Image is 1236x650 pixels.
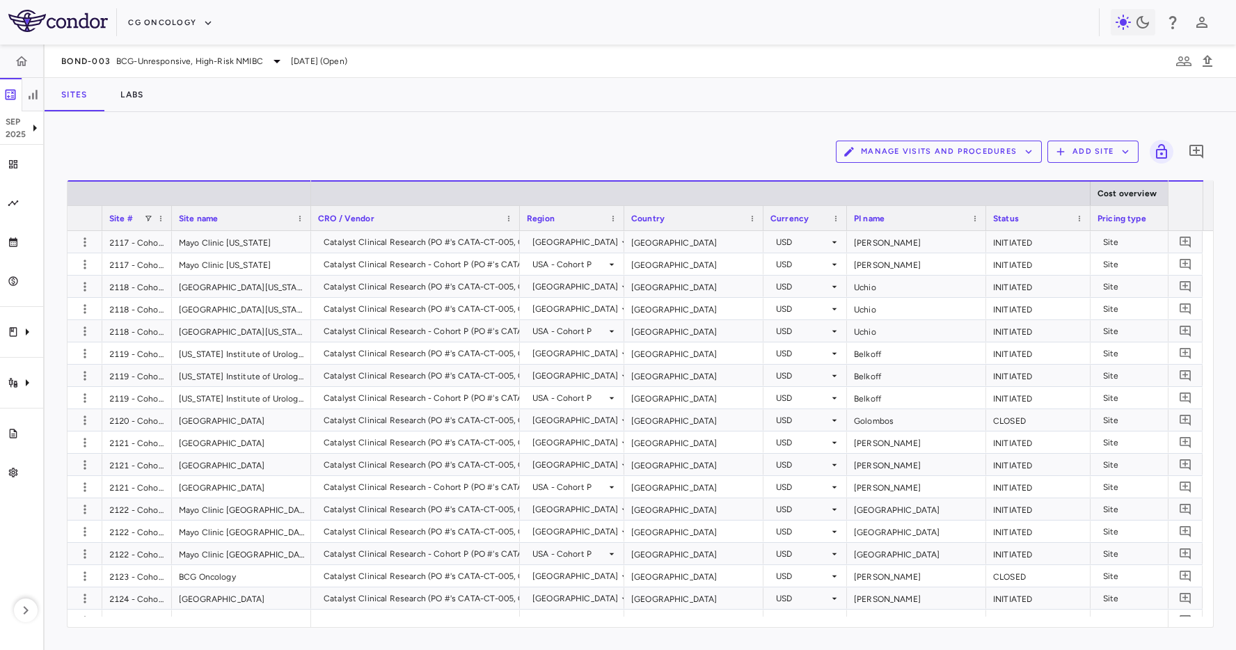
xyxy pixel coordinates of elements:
[1098,214,1146,223] span: Pricing type
[172,431,311,453] div: [GEOGRAPHIC_DATA]
[1179,369,1192,382] svg: Add comment
[172,298,311,319] div: [GEOGRAPHIC_DATA][US_STATE] (UCIMC)
[776,298,829,320] div: USD
[847,431,986,453] div: [PERSON_NAME]
[624,276,763,297] div: [GEOGRAPHIC_DATA]
[1176,611,1195,630] button: Add comment
[1176,544,1195,563] button: Add comment
[172,387,311,409] div: [US_STATE] Institute of Urology, PLLC
[624,521,763,542] div: [GEOGRAPHIC_DATA]
[1179,257,1192,271] svg: Add comment
[102,454,172,475] div: 2121 - Cohort C
[986,365,1091,386] div: INITIATED
[1176,500,1195,518] button: Add comment
[854,214,885,223] span: PI name
[986,610,1091,631] div: INITIATED
[624,409,763,431] div: [GEOGRAPHIC_DATA]
[1176,589,1195,608] button: Add comment
[1179,547,1192,560] svg: Add comment
[324,431,640,454] div: Catalyst Clinical Research (PO #'s CATA-CT-005, CATA-CT-004, CATA-CT-005a)
[776,342,829,365] div: USD
[172,342,311,364] div: [US_STATE] Institute of Urology, PLLC
[532,521,619,543] div: [GEOGRAPHIC_DATA]
[1176,411,1195,429] button: Add comment
[1179,302,1192,315] svg: Add comment
[102,253,172,275] div: 2117 - Cohort P
[532,543,606,565] div: USA - Cohort P
[1176,522,1195,541] button: Add comment
[102,409,172,431] div: 2120 - Cohort C
[631,214,665,223] span: Country
[776,476,829,498] div: USD
[624,298,763,319] div: [GEOGRAPHIC_DATA]
[776,409,829,431] div: USD
[324,521,640,543] div: Catalyst Clinical Research (PO #'s CATA-CT-005, CATA-CT-004, CATA-CT-005a)
[324,454,640,476] div: Catalyst Clinical Research (PO #'s CATA-CT-005, CATA-CT-004, CATA-CT-005a)
[172,365,311,386] div: [US_STATE] Institute of Urology, PLLC
[102,543,172,564] div: 2122 - Cohort P
[102,365,172,386] div: 2119 - Cohort C
[1179,347,1192,360] svg: Add comment
[45,78,104,111] button: Sites
[1179,413,1192,427] svg: Add comment
[847,454,986,475] div: [PERSON_NAME]
[172,276,311,297] div: [GEOGRAPHIC_DATA][US_STATE] (UCIMC)
[986,454,1091,475] div: INITIATED
[847,521,986,542] div: [GEOGRAPHIC_DATA]
[776,454,829,476] div: USD
[776,253,829,276] div: USD
[1103,365,1177,387] div: Site
[847,231,986,253] div: [PERSON_NAME]
[624,476,763,498] div: [GEOGRAPHIC_DATA]
[1103,454,1177,476] div: Site
[102,342,172,364] div: 2119 - Cohort C
[1179,235,1192,248] svg: Add comment
[847,342,986,364] div: Belkoff
[532,454,619,476] div: [GEOGRAPHIC_DATA]
[1103,298,1177,320] div: Site
[986,409,1091,431] div: CLOSED
[1103,565,1177,587] div: Site
[847,276,986,297] div: Uchio
[847,498,986,520] div: [GEOGRAPHIC_DATA]
[1176,455,1195,474] button: Add comment
[324,276,640,298] div: Catalyst Clinical Research (PO #'s CATA-CT-005, CATA-CT-004, CATA-CT-005a)
[836,141,1042,163] button: Manage Visits and Procedures
[1176,299,1195,318] button: Add comment
[324,365,640,387] div: Catalyst Clinical Research (PO #'s CATA-CT-005, CATA-CT-004, CATA-CT-005a)
[986,587,1091,609] div: INITIATED
[1103,320,1177,342] div: Site
[847,253,986,275] div: [PERSON_NAME]
[1103,498,1177,521] div: Site
[986,521,1091,542] div: INITIATED
[776,565,829,587] div: USD
[109,214,133,223] span: Site #
[104,78,160,111] button: Labs
[102,320,172,342] div: 2118 - Cohort P
[986,387,1091,409] div: INITIATED
[532,276,619,298] div: [GEOGRAPHIC_DATA]
[527,214,555,223] span: Region
[324,298,640,320] div: Catalyst Clinical Research (PO #'s CATA-CT-005, CATA-CT-004, CATA-CT-005a)
[532,409,619,431] div: [GEOGRAPHIC_DATA]
[1103,276,1177,298] div: Site
[324,231,640,253] div: Catalyst Clinical Research (PO #'s CATA-CT-005, CATA-CT-004, CATA-CT-005a)
[532,320,606,342] div: USA - Cohort P
[1176,322,1195,340] button: Add comment
[532,298,619,320] div: [GEOGRAPHIC_DATA]
[172,543,311,564] div: Mayo Clinic [GEOGRAPHIC_DATA]
[1103,231,1177,253] div: Site
[1188,143,1205,160] svg: Add comment
[102,231,172,253] div: 2117 - Cohort C
[776,543,829,565] div: USD
[532,476,606,498] div: USA - Cohort P
[1176,255,1195,274] button: Add comment
[847,610,986,631] div: [PERSON_NAME]
[847,365,986,386] div: Belkoff
[624,431,763,453] div: [GEOGRAPHIC_DATA]
[776,365,829,387] div: USD
[1179,569,1192,582] svg: Add comment
[624,454,763,475] div: [GEOGRAPHIC_DATA]
[532,253,606,276] div: USA - Cohort P
[770,214,809,223] span: Currency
